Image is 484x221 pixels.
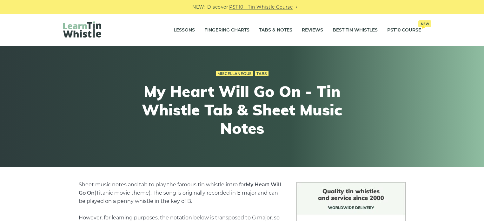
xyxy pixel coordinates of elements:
a: Fingering Charts [204,22,249,38]
a: PST10 CourseNew [387,22,421,38]
h1: My Heart Will Go On - Tin Whistle Tab & Sheet Music Notes [125,82,359,137]
a: Best Tin Whistles [333,22,378,38]
a: Miscellaneous [216,71,253,76]
span: New [418,20,431,27]
a: Tabs & Notes [259,22,292,38]
a: Tabs [255,71,269,76]
a: Reviews [302,22,323,38]
a: Lessons [174,22,195,38]
img: LearnTinWhistle.com [63,21,101,38]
